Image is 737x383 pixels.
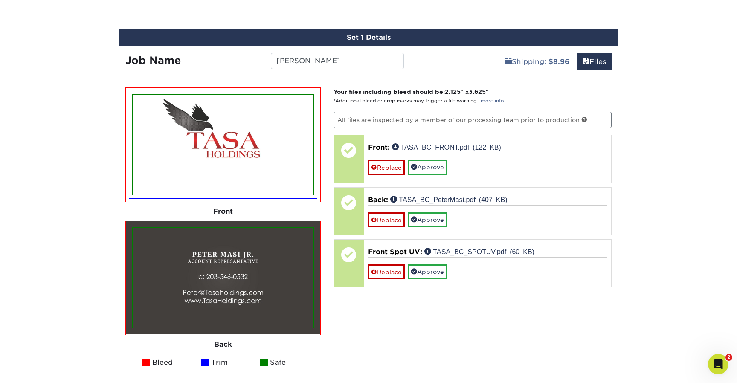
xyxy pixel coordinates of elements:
small: *Additional bleed or crop marks may trigger a file warning – [334,98,504,104]
span: files [583,58,589,66]
a: Approve [408,160,447,174]
span: 3.625 [469,88,486,95]
div: Back [125,335,321,354]
b: : $8.96 [544,58,569,66]
span: 2 [725,354,732,361]
div: Front [125,202,321,221]
span: Front: [368,143,390,151]
a: Approve [408,212,447,227]
li: Bleed [142,354,201,371]
span: Back: [368,196,388,204]
li: Trim [201,354,260,371]
a: Shipping: $8.96 [499,53,575,70]
li: Safe [260,354,319,371]
a: more info [481,98,504,104]
strong: Job Name [125,54,181,67]
a: Replace [368,160,405,175]
p: All files are inspected by a member of our processing team prior to production. [334,112,612,128]
strong: Your files including bleed should be: " x " [334,88,489,95]
span: 2.125 [445,88,461,95]
span: shipping [505,58,512,66]
input: Enter a job name [271,53,403,69]
span: Front Spot UV: [368,248,422,256]
a: TASA_BC_FRONT.pdf (122 KB) [392,143,501,150]
div: Set 1 Details [119,29,618,46]
a: TASA_BC_PeterMasi.pdf (407 KB) [390,196,508,203]
a: Replace [368,212,405,227]
a: Replace [368,264,405,279]
a: Approve [408,264,447,279]
iframe: Google Customer Reviews [2,357,73,380]
a: Files [577,53,612,70]
iframe: Intercom live chat [708,354,728,374]
a: TASA_BC_SPOTUV.pdf (60 KB) [424,248,534,255]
